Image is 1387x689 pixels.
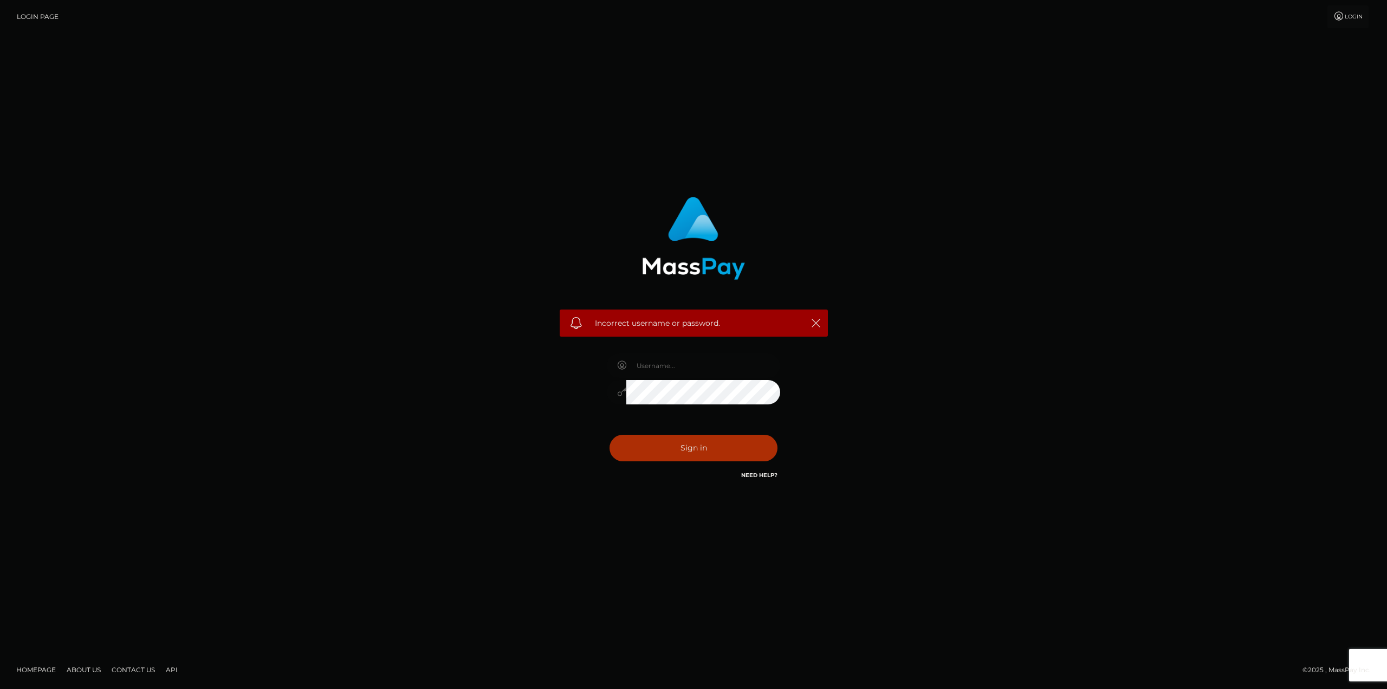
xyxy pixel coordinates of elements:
img: MassPay Login [642,197,745,280]
a: Need Help? [741,472,777,479]
a: Login [1327,5,1369,28]
a: Homepage [12,661,60,678]
a: Contact Us [107,661,159,678]
button: Sign in [610,435,777,461]
a: About Us [62,661,105,678]
a: Login Page [17,5,59,28]
span: Incorrect username or password. [595,318,793,329]
a: API [161,661,182,678]
input: Username... [626,353,780,378]
div: © 2025 , MassPay Inc. [1302,664,1379,676]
